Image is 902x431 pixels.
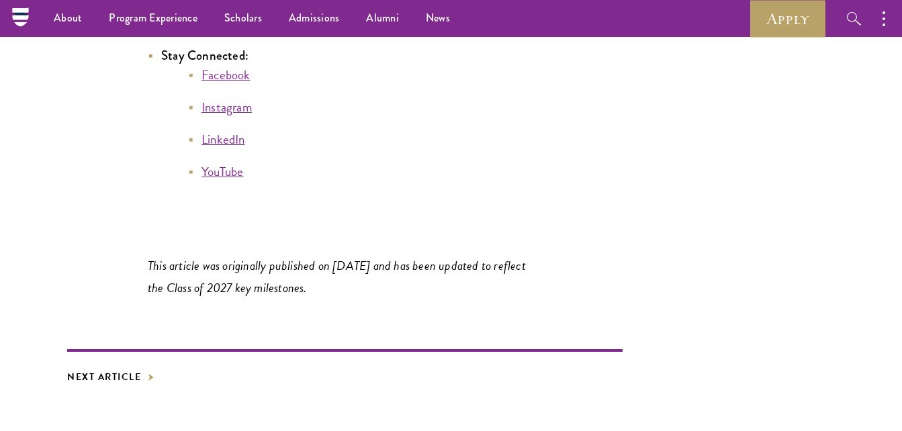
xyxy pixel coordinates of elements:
a: LinkedIn [201,130,245,149]
em: This article was originally published on [DATE] and has been updated to reflect the Class of 2027... [148,256,526,297]
a: Facebook [201,65,251,85]
a: Instagram [201,97,252,117]
strong: Stay Connected: [161,46,249,64]
a: Next Article [67,369,154,385]
a: YouTube [201,162,243,181]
